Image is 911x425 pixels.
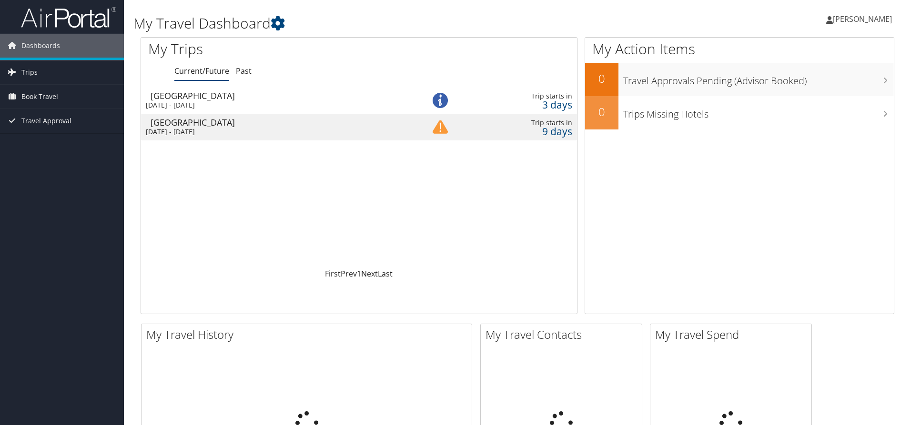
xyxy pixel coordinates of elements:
[133,13,646,33] h1: My Travel Dashboard
[151,118,404,127] div: [GEOGRAPHIC_DATA]
[826,5,901,33] a: [PERSON_NAME]
[236,66,252,76] a: Past
[21,109,71,133] span: Travel Approval
[585,104,618,120] h2: 0
[146,326,472,343] h2: My Travel History
[477,100,572,109] div: 3 days
[361,268,378,279] a: Next
[655,326,811,343] h2: My Travel Spend
[477,92,572,100] div: Trip starts in
[477,119,572,127] div: Trip starts in
[174,66,229,76] a: Current/Future
[148,39,388,59] h1: My Trips
[357,268,361,279] a: 1
[146,101,399,109] div: [DATE] - [DATE]
[21,6,116,29] img: airportal-logo.png
[585,70,618,87] h2: 0
[833,14,892,24] span: [PERSON_NAME]
[325,268,341,279] a: First
[585,63,894,96] a: 0Travel Approvals Pending (Advisor Booked)
[21,34,60,58] span: Dashboards
[146,128,399,136] div: [DATE] - [DATE]
[486,326,642,343] h2: My Travel Contacts
[341,268,357,279] a: Prev
[477,127,572,136] div: 9 days
[21,60,38,84] span: Trips
[585,96,894,129] a: 0Trips Missing Hotels
[433,93,448,108] img: alert-flat-solid-info.png
[433,119,448,135] img: alert-flat-solid-caution.png
[378,268,393,279] a: Last
[623,103,894,121] h3: Trips Missing Hotels
[21,85,58,109] span: Book Travel
[585,39,894,59] h1: My Action Items
[623,69,894,88] h3: Travel Approvals Pending (Advisor Booked)
[151,91,404,100] div: [GEOGRAPHIC_DATA]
